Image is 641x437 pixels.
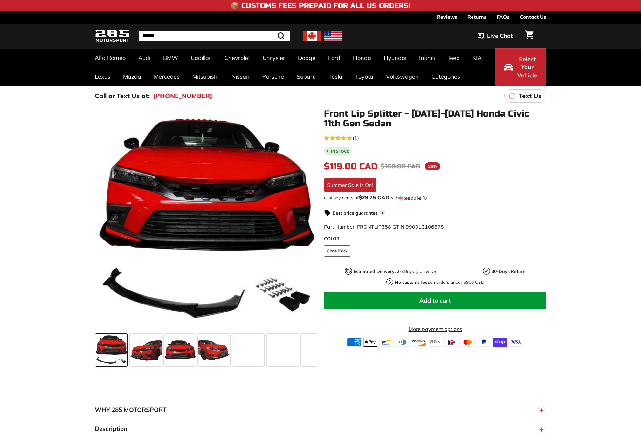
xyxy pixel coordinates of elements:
a: Categories [425,67,466,86]
a: Nissan [225,67,256,86]
p: Text Us [519,91,541,101]
a: Returns [467,11,486,22]
button: Select Your Vehicle [495,48,546,86]
div: or 4 payments of$29.75 CADwithSezzle Click to learn more about Sezzle [324,195,546,201]
span: Add to cart [419,297,451,304]
span: Select Your Vehicle [516,55,538,80]
div: or 4 payments of with [324,195,546,201]
span: 990013106878 [406,224,444,230]
img: bancontact [379,338,394,347]
img: apple_pay [363,338,377,347]
a: KIA [466,48,488,67]
span: $160.00 CAD [381,162,420,170]
b: In stock [331,149,349,153]
a: Chrysler [256,48,292,67]
div: Summer Sale is On! [324,178,376,192]
span: $119.00 CAD [324,161,377,172]
img: paypal [477,338,491,347]
a: FAQs [497,11,510,22]
img: visa [509,338,523,347]
button: WHY 285 MOTORSPORT [95,400,546,419]
a: Lexus [88,67,117,86]
a: Toyota [349,67,380,86]
span: i [379,210,385,216]
strong: No customs fees [395,279,430,285]
span: (1) [353,134,359,142]
a: Cart [521,25,537,47]
img: ideal [444,338,458,347]
a: Dodge [292,48,322,67]
a: Mercedes [148,67,186,86]
img: shopify_pay [493,338,507,347]
a: Reviews [437,11,457,22]
label: COLOR [324,235,546,242]
button: Add to cart [324,292,546,309]
strong: Estimated Delivery: 2-3 [354,269,404,274]
span: Part Number: FRONTLIP358 GTIN: [324,224,444,230]
a: Audi [132,48,157,67]
a: Ford [322,48,347,67]
a: Subaru [290,67,322,86]
a: Mitsubishi [186,67,225,86]
img: diners_club [396,338,410,347]
a: Alfa Romeo [88,48,132,67]
a: Volkswagen [380,67,425,86]
button: Live Chat [469,28,521,44]
a: Cadillac [184,48,218,67]
a: [PHONE_NUMBER] [153,91,212,101]
a: Mazda [117,67,148,86]
a: Text Us [504,89,546,103]
a: Hyundai [377,48,413,67]
a: 5.0 rating (1 votes) [324,133,546,142]
a: Chevrolet [218,48,256,67]
img: google_pay [428,338,442,347]
a: Tesla [322,67,349,86]
span: $29.75 CAD [359,194,389,201]
a: Porsche [256,67,290,86]
img: american_express [347,338,361,347]
a: Jeep [442,48,466,67]
a: More payment options [324,325,546,333]
img: discover [412,338,426,347]
img: Logo_285_Motorsport_areodynamics_components [95,29,130,44]
p: Call or Text Us at: [95,91,150,101]
a: Contact Us [520,11,546,22]
img: Sezzle [398,195,421,201]
a: Honda [347,48,377,67]
strong: Best price guarantee [333,210,378,216]
a: BMW [157,48,184,67]
span: Live Chat [487,32,513,40]
h4: 📦 Customs Fees Prepaid for All US Orders! [231,2,410,10]
p: on orders under $800 USD [395,279,484,286]
p: Days (Can & US) [354,268,438,275]
img: master [460,338,475,347]
span: 26% [425,162,440,170]
a: Infiniti [413,48,442,67]
input: Search [139,31,290,41]
strong: 30-Days Return [492,269,525,274]
h1: Front Lip Splitter - [DATE]-[DATE] Honda Civic 11th Gen Sedan [324,109,546,129]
